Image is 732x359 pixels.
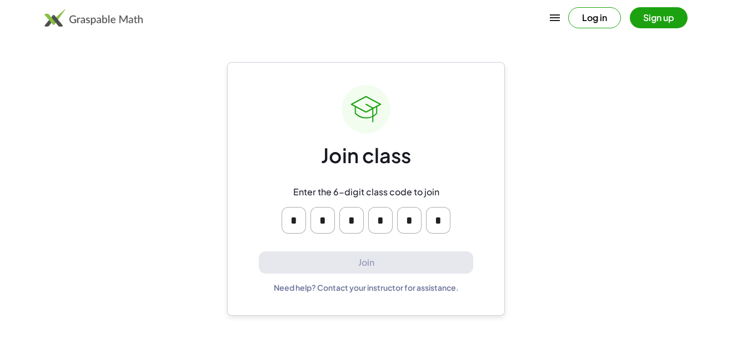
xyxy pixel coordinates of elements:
button: Log in [568,7,621,28]
button: Join [259,251,473,274]
div: Join class [321,143,411,169]
button: Sign up [630,7,688,28]
div: Need help? Contact your instructor for assistance. [274,282,459,292]
div: Enter the 6-digit class code to join [293,186,439,198]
